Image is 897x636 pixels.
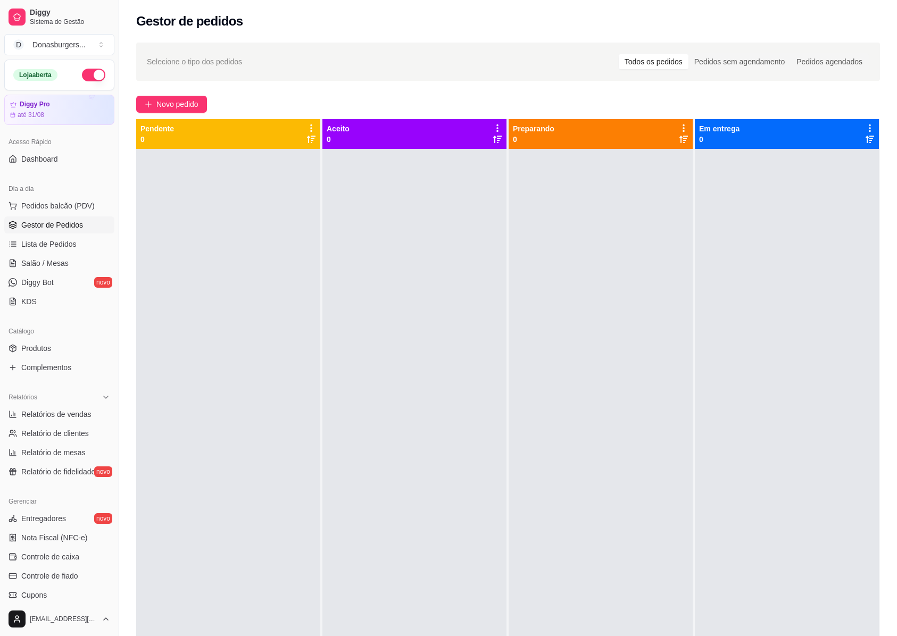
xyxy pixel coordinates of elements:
[4,510,114,527] a: Entregadoresnovo
[21,343,51,354] span: Produtos
[21,466,95,477] span: Relatório de fidelidade
[513,123,554,134] p: Preparando
[21,154,58,164] span: Dashboard
[21,362,71,373] span: Complementos
[327,134,350,145] p: 0
[4,425,114,442] a: Relatório de clientes
[136,13,243,30] h2: Gestor de pedidos
[21,571,78,581] span: Controle de fiado
[4,274,114,291] a: Diggy Botnovo
[30,615,97,623] span: [EMAIL_ADDRESS][DOMAIN_NAME]
[699,123,740,134] p: Em entrega
[21,447,86,458] span: Relatório de mesas
[4,587,114,604] a: Cupons
[4,606,114,632] button: [EMAIL_ADDRESS][DOMAIN_NAME]
[4,133,114,150] div: Acesso Rápido
[140,134,174,145] p: 0
[4,529,114,546] a: Nota Fiscal (NFC-e)
[791,54,868,69] div: Pedidos agendados
[13,69,57,81] div: Loja aberta
[4,216,114,233] a: Gestor de Pedidos
[4,359,114,376] a: Complementos
[21,428,89,439] span: Relatório de clientes
[21,200,95,211] span: Pedidos balcão (PDV)
[4,444,114,461] a: Relatório de mesas
[21,258,69,269] span: Salão / Mesas
[82,69,105,81] button: Alterar Status
[21,409,92,420] span: Relatórios de vendas
[4,180,114,197] div: Dia a dia
[513,134,554,145] p: 0
[4,567,114,584] a: Controle de fiado
[4,255,114,272] a: Salão / Mesas
[327,123,350,134] p: Aceito
[4,95,114,125] a: Diggy Proaté 31/08
[4,340,114,357] a: Produtos
[4,493,114,510] div: Gerenciar
[619,54,688,69] div: Todos os pedidos
[21,239,77,249] span: Lista de Pedidos
[4,463,114,480] a: Relatório de fidelidadenovo
[21,220,83,230] span: Gestor de Pedidos
[156,98,198,110] span: Novo pedido
[688,54,791,69] div: Pedidos sem agendamento
[9,393,37,401] span: Relatórios
[21,532,87,543] span: Nota Fiscal (NFC-e)
[140,123,174,134] p: Pendente
[136,96,207,113] button: Novo pedido
[4,548,114,565] a: Controle de caixa
[4,34,114,55] button: Select a team
[30,18,110,26] span: Sistema de Gestão
[21,513,66,524] span: Entregadores
[21,277,54,288] span: Diggy Bot
[4,197,114,214] button: Pedidos balcão (PDV)
[20,101,50,108] article: Diggy Pro
[4,150,114,168] a: Dashboard
[21,296,37,307] span: KDS
[4,236,114,253] a: Lista de Pedidos
[147,56,242,68] span: Selecione o tipo dos pedidos
[21,590,47,600] span: Cupons
[699,134,740,145] p: 0
[32,39,86,50] div: Donasburgers ...
[30,8,110,18] span: Diggy
[4,323,114,340] div: Catálogo
[13,39,24,50] span: D
[145,101,152,108] span: plus
[18,111,44,119] article: até 31/08
[4,406,114,423] a: Relatórios de vendas
[4,293,114,310] a: KDS
[4,4,114,30] a: DiggySistema de Gestão
[21,551,79,562] span: Controle de caixa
